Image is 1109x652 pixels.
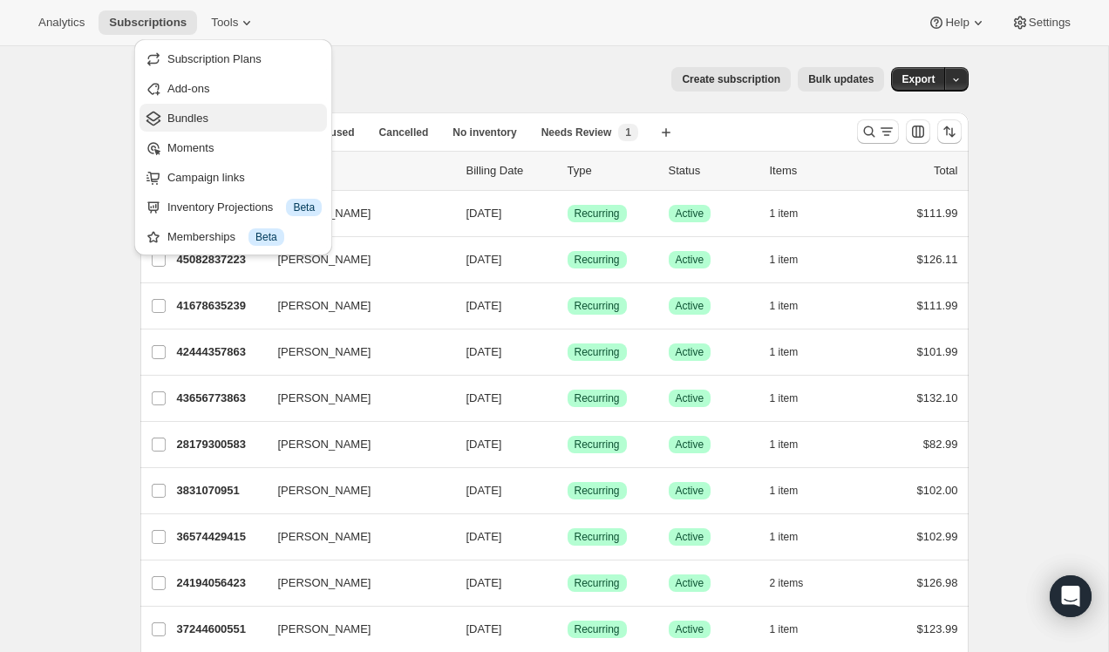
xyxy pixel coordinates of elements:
[575,207,620,221] span: Recurring
[923,438,958,451] span: $82.99
[676,484,704,498] span: Active
[167,228,322,246] div: Memberships
[139,163,327,191] button: Campaign links
[466,484,502,497] span: [DATE]
[770,345,799,359] span: 1 item
[278,390,371,407] span: [PERSON_NAME]
[575,299,620,313] span: Recurring
[177,162,958,180] div: IDCustomerBilling DateTypeStatusItemsTotal
[676,207,704,221] span: Active
[770,479,818,503] button: 1 item
[770,299,799,313] span: 1 item
[268,246,442,274] button: [PERSON_NAME]
[917,622,958,635] span: $123.99
[906,119,930,144] button: Customize table column order and visibility
[466,438,502,451] span: [DATE]
[278,621,371,638] span: [PERSON_NAME]
[770,340,818,364] button: 1 item
[167,141,214,154] span: Moments
[177,248,958,272] div: 45082837223[PERSON_NAME][DATE]SuccessRecurringSuccessActive1 item$126.11
[917,530,958,543] span: $102.99
[945,16,969,30] span: Help
[167,112,208,125] span: Bundles
[278,528,371,546] span: [PERSON_NAME]
[808,72,874,86] span: Bulk updates
[177,299,247,312] span: 41678635239
[167,171,245,184] span: Campaign links
[466,207,502,220] span: [DATE]
[1001,10,1081,35] button: Settings
[770,571,823,595] button: 2 items
[177,622,247,635] span: 37244600551
[891,67,945,92] button: Export
[466,622,502,635] span: [DATE]
[278,162,452,180] p: Customer
[770,438,799,452] span: 1 item
[139,44,327,72] button: Subscription Plans
[466,253,502,266] span: [DATE]
[466,299,502,312] span: [DATE]
[575,345,620,359] span: Recurring
[770,248,818,272] button: 1 item
[268,523,442,551] button: [PERSON_NAME]
[139,133,327,161] button: Moments
[676,299,704,313] span: Active
[177,438,247,451] span: 28179300583
[770,622,799,636] span: 1 item
[177,294,958,318] div: 41678635239[PERSON_NAME][DATE]SuccessRecurringSuccessActive1 item$111.99
[770,525,818,549] button: 1 item
[167,199,322,216] div: Inventory Projections
[201,10,266,35] button: Tools
[575,438,620,452] span: Recurring
[770,391,799,405] span: 1 item
[177,617,958,642] div: 37244600551[PERSON_NAME][DATE]SuccessRecurringSuccessActive1 item$123.99
[177,432,958,457] div: 28179300583[PERSON_NAME][DATE]SuccessRecurringSuccessActive1 item$82.99
[917,10,997,35] button: Help
[177,479,958,503] div: 3831070951[PERSON_NAME][DATE]SuccessRecurringSuccessActive1 item$102.00
[857,119,899,144] button: Search and filter results
[466,162,554,180] p: Billing Date
[676,530,704,544] span: Active
[917,299,958,312] span: $111.99
[466,391,502,404] span: [DATE]
[676,253,704,267] span: Active
[278,297,371,315] span: [PERSON_NAME]
[268,569,442,597] button: [PERSON_NAME]
[268,292,442,320] button: [PERSON_NAME]
[167,52,262,65] span: Subscription Plans
[139,193,327,221] button: Inventory Projections
[770,617,818,642] button: 1 item
[770,253,799,267] span: 1 item
[676,622,704,636] span: Active
[770,201,818,226] button: 1 item
[652,120,680,145] button: Create new view
[541,126,612,139] span: Needs Review
[268,200,442,228] button: [PERSON_NAME]
[901,72,935,86] span: Export
[177,576,247,589] span: 24194056423
[177,386,958,411] div: 43656773863[PERSON_NAME][DATE]SuccessRecurringSuccessActive1 item$132.10
[466,345,502,358] span: [DATE]
[278,343,371,361] span: [PERSON_NAME]
[625,126,631,139] span: 1
[28,10,95,35] button: Analytics
[676,345,704,359] span: Active
[99,10,197,35] button: Subscriptions
[38,16,85,30] span: Analytics
[1029,16,1071,30] span: Settings
[1050,575,1092,617] div: Open Intercom Messenger
[177,571,958,595] div: 24194056423[PERSON_NAME][DATE]SuccessRecurringSuccessActive2 items$126.98
[177,201,958,226] div: 13733495015[PERSON_NAME][DATE]SuccessRecurringSuccessActive1 item$111.99
[268,477,442,505] button: [PERSON_NAME]
[575,391,620,405] span: Recurring
[139,104,327,132] button: Bundles
[669,162,756,180] p: Status
[177,340,958,364] div: 42444357863[PERSON_NAME][DATE]SuccessRecurringSuccessActive1 item$101.99
[379,126,429,139] span: Cancelled
[139,222,327,250] button: Memberships
[278,436,371,453] span: [PERSON_NAME]
[770,207,799,221] span: 1 item
[682,72,780,86] span: Create subscription
[177,391,247,404] span: 43656773863
[770,484,799,498] span: 1 item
